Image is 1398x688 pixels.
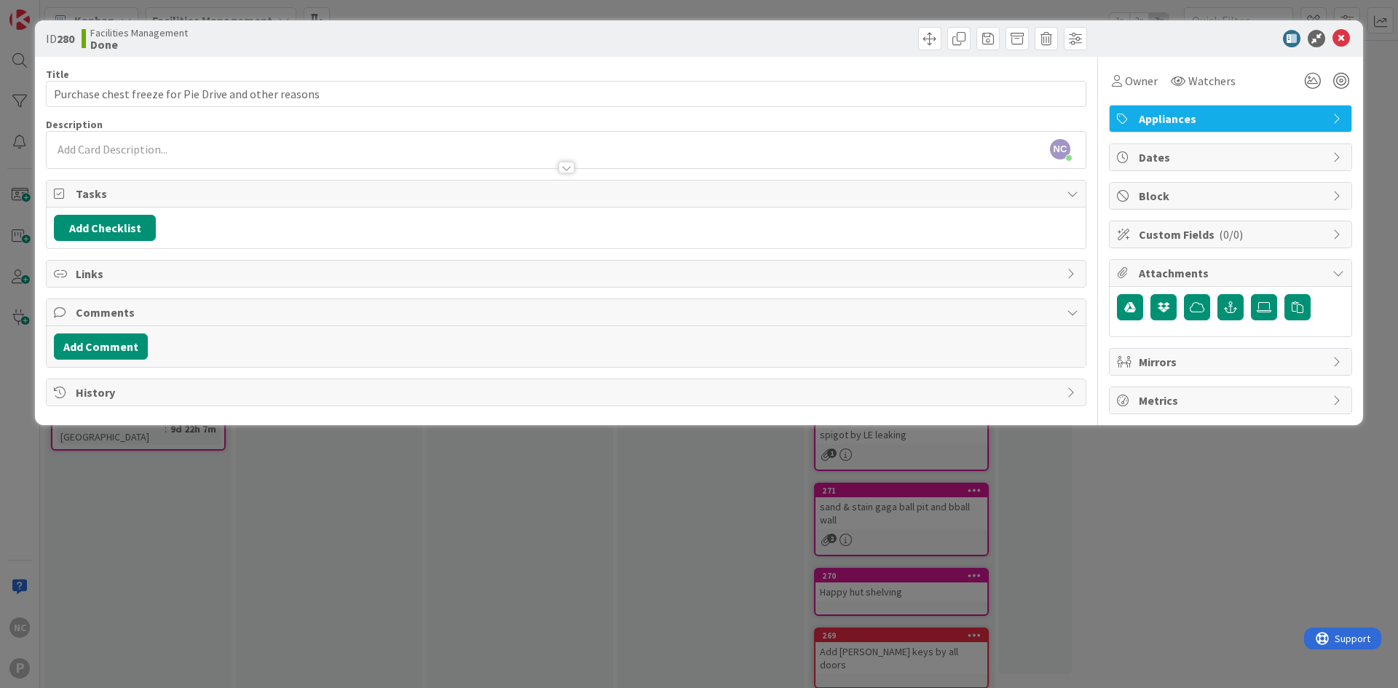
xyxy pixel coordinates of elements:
span: Watchers [1188,72,1236,90]
span: Comments [76,304,1059,321]
button: Add Comment [54,333,148,360]
span: History [76,384,1059,401]
button: Add Checklist [54,215,156,241]
span: Description [46,118,103,131]
span: Attachments [1139,264,1325,282]
span: ID [46,30,74,47]
span: Custom Fields [1139,226,1325,243]
span: Links [76,265,1059,282]
span: Metrics [1139,392,1325,409]
span: Support [31,2,66,20]
span: Dates [1139,149,1325,166]
b: 280 [57,31,74,46]
span: Mirrors [1139,353,1325,371]
span: Owner [1125,72,1158,90]
span: Tasks [76,185,1059,202]
b: Done [90,39,188,50]
span: ( 0/0 ) [1219,227,1243,242]
span: NC [1050,139,1070,159]
span: Block [1139,187,1325,205]
input: type card name here... [46,81,1086,107]
span: Facilities Management [90,27,188,39]
label: Title [46,68,69,81]
span: Appliances [1139,110,1325,127]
